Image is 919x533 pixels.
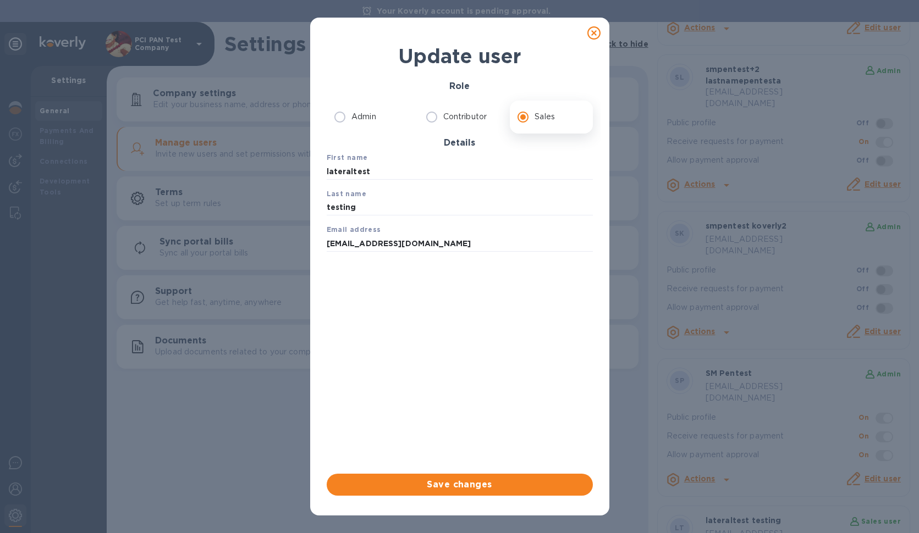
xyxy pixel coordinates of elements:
b: First name [327,153,368,162]
b: Update user [398,44,521,68]
input: Enter last name [327,199,593,216]
b: Last name [327,190,367,198]
span: Save changes [335,478,584,491]
h3: Details [327,138,593,148]
input: Enter first name [327,163,593,180]
p: Admin [351,111,376,123]
button: Save changes [327,474,593,496]
h3: Role [327,81,593,92]
p: Contributor [443,111,487,123]
div: role [327,101,593,134]
input: Enter email address [327,235,593,252]
p: Sales [535,111,555,123]
b: Email address [327,225,381,234]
